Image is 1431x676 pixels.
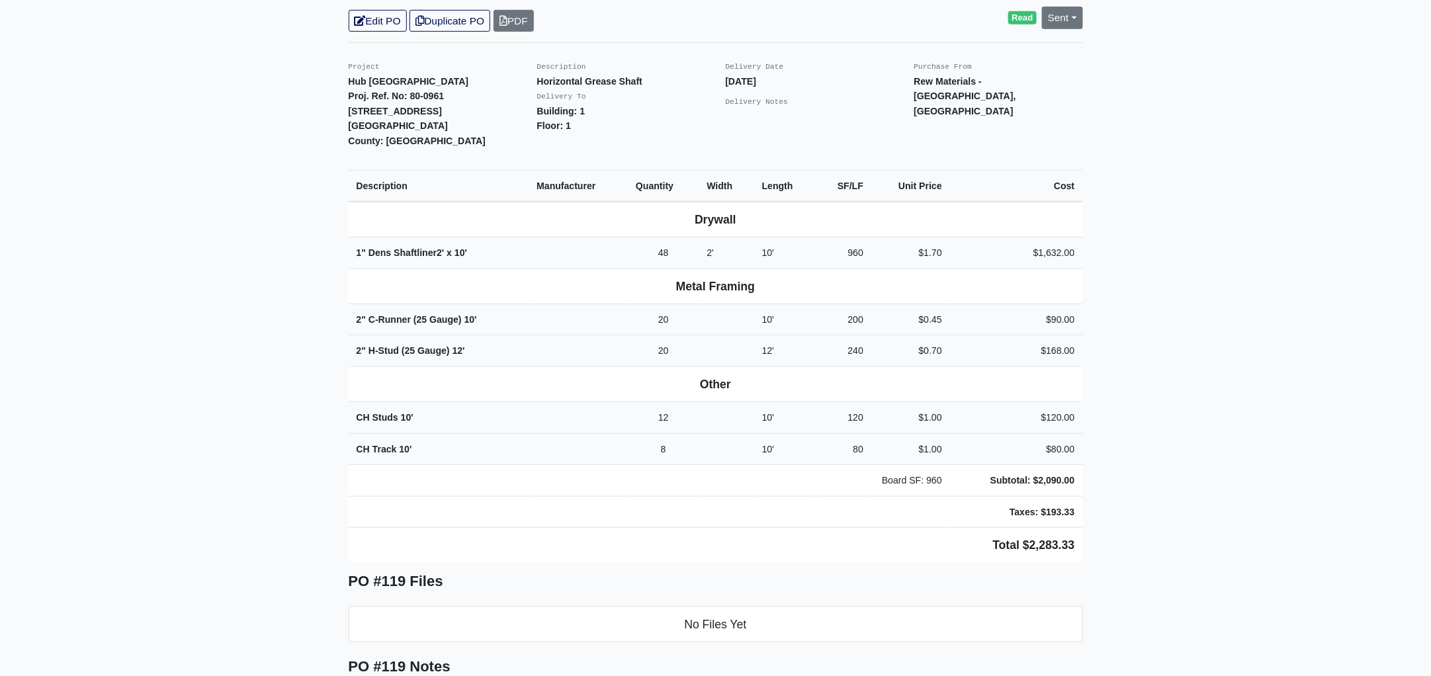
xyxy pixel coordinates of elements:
[357,444,412,454] strong: CH Track
[762,345,774,356] span: 12'
[950,433,1083,465] td: $80.00
[399,444,412,454] span: 10'
[1042,7,1083,28] a: Sent
[447,247,452,258] span: x
[726,76,757,87] strong: [DATE]
[537,63,586,71] small: Description
[349,91,445,101] strong: Proj. Ref. No: 80-0961
[871,433,950,465] td: $1.00
[762,444,774,454] span: 10'
[628,401,699,433] td: 12
[529,170,628,202] th: Manufacturer
[628,304,699,335] td: 20
[1008,11,1037,24] span: Read
[871,401,950,433] td: $1.00
[349,63,380,71] small: Project
[537,93,586,101] small: Delivery To
[410,10,490,32] a: Duplicate PO
[349,607,1083,642] li: No Files Yet
[628,170,699,202] th: Quantity
[762,412,774,423] span: 10'
[816,335,872,367] td: 240
[699,170,754,202] th: Width
[726,98,789,106] small: Delivery Notes
[537,106,585,116] strong: Building: 1
[357,247,468,258] strong: 1" Dens Shaftliner
[537,120,572,131] strong: Floor: 1
[950,401,1083,433] td: $120.00
[726,63,784,71] small: Delivery Date
[628,335,699,367] td: 20
[628,237,699,269] td: 48
[349,120,448,131] strong: [GEOGRAPHIC_DATA]
[357,345,465,356] strong: 2" H-Stud (25 Gauge)
[437,247,444,258] span: 2'
[707,247,714,258] span: 2'
[349,573,1083,590] h5: PO #119 Files
[453,345,465,356] span: 12'
[494,10,534,32] a: PDF
[950,496,1083,528] td: Taxes: $193.33
[401,412,413,423] span: 10'
[349,106,443,116] strong: [STREET_ADDRESS]
[816,170,872,202] th: SF/LF
[762,314,774,325] span: 10'
[950,335,1083,367] td: $168.00
[762,247,774,258] span: 10'
[950,237,1083,269] td: $1,632.00
[676,280,755,293] b: Metal Framing
[950,304,1083,335] td: $90.00
[950,170,1083,202] th: Cost
[349,10,407,32] a: Edit PO
[816,237,872,269] td: 960
[349,170,529,202] th: Description
[914,74,1083,119] p: Rew Materials - [GEOGRAPHIC_DATA], [GEOGRAPHIC_DATA]
[357,412,413,423] strong: CH Studs
[914,63,973,71] small: Purchase From
[349,136,486,146] strong: County: [GEOGRAPHIC_DATA]
[950,465,1083,497] td: Subtotal: $2,090.00
[882,475,942,486] span: Board SF: 960
[871,170,950,202] th: Unit Price
[871,335,950,367] td: $0.70
[349,76,469,87] strong: Hub [GEOGRAPHIC_DATA]
[816,304,872,335] td: 200
[700,378,731,391] b: Other
[455,247,467,258] span: 10'
[349,528,1083,563] td: Total $2,283.33
[871,304,950,335] td: $0.45
[349,658,1083,675] h5: PO #119 Notes
[816,401,872,433] td: 120
[816,433,872,465] td: 80
[537,76,643,87] strong: Horizontal Grease Shaft
[871,237,950,269] td: $1.70
[628,433,699,465] td: 8
[695,213,736,226] b: Drywall
[357,314,477,325] strong: 2" C-Runner (25 Gauge)
[464,314,477,325] span: 10'
[754,170,816,202] th: Length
